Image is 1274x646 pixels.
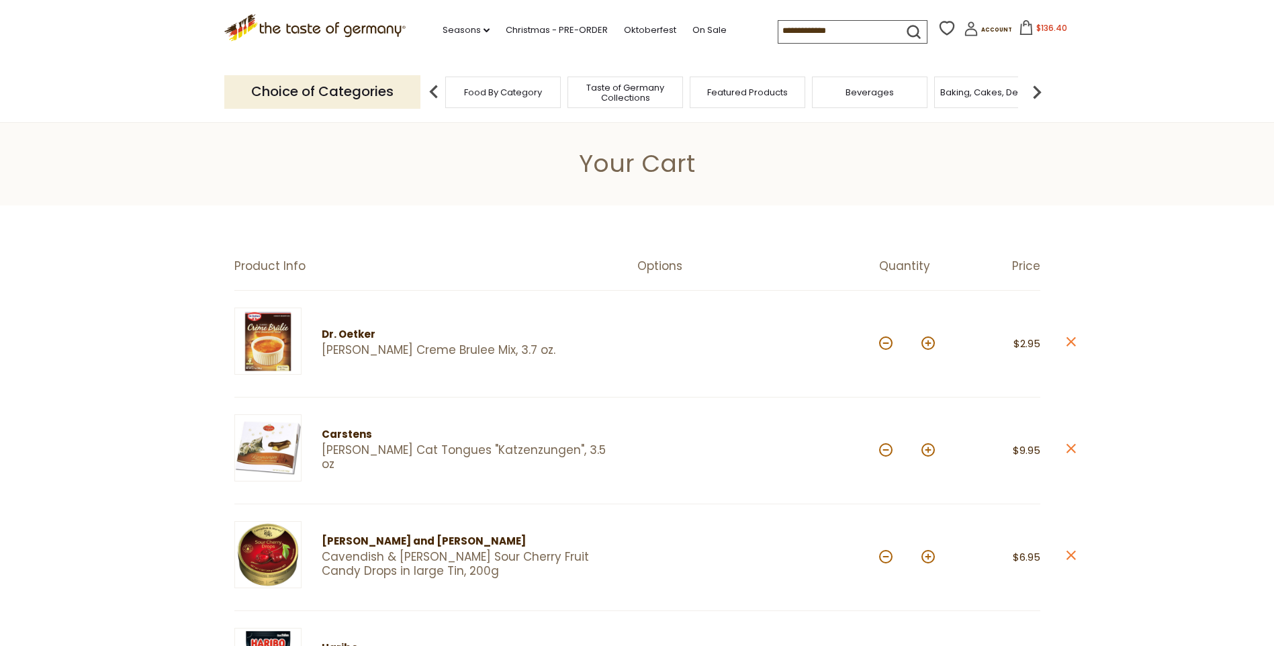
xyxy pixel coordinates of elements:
[707,87,788,97] a: Featured Products
[224,75,420,108] p: Choice of Categories
[322,343,614,357] a: [PERSON_NAME] Creme Brulee Mix, 3.7 oz.
[1013,550,1040,564] span: $6.95
[322,533,614,550] div: [PERSON_NAME] and [PERSON_NAME]
[234,414,302,481] img: Carstens Marzipan Cat Tongues "Katzenzungen", 3.5 oz
[960,259,1040,273] div: Price
[1013,443,1040,457] span: $9.95
[234,521,302,588] img: Cavendish & Harvey Cherry Fruit Candy Drops
[846,87,894,97] a: Beverages
[234,308,302,375] img: Dr. Oetker Creme Brulee Mix
[464,87,542,97] a: Food By Category
[42,148,1232,179] h1: Your Cart
[322,550,614,579] a: Cavendish & [PERSON_NAME] Sour Cherry Fruit Candy Drops in large Tin, 200g
[964,21,1012,41] a: Account
[420,79,447,105] img: previous arrow
[572,83,679,103] a: Taste of Germany Collections
[637,259,879,273] div: Options
[940,87,1044,97] a: Baking, Cakes, Desserts
[1023,79,1050,105] img: next arrow
[234,259,637,273] div: Product Info
[879,259,960,273] div: Quantity
[443,23,490,38] a: Seasons
[1013,336,1040,351] span: $2.95
[1036,22,1067,34] span: $136.40
[322,326,614,343] div: Dr. Oetker
[322,426,614,443] div: Carstens
[981,26,1012,34] span: Account
[322,443,614,472] a: [PERSON_NAME] Cat Tongues "Katzenzungen", 3.5 oz
[692,23,727,38] a: On Sale
[624,23,676,38] a: Oktoberfest
[506,23,608,38] a: Christmas - PRE-ORDER
[1015,20,1072,40] button: $136.40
